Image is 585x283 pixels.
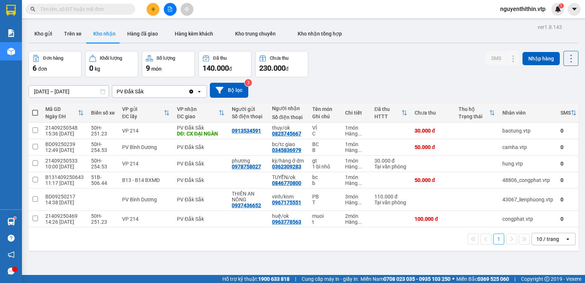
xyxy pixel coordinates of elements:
[122,106,164,112] div: VP gửi
[502,161,553,167] div: hung.vtp
[565,236,571,242] svg: open
[232,158,265,164] div: phương
[177,125,224,131] div: PV Đắk Sắk
[8,251,15,258] span: notification
[358,131,362,137] span: ...
[177,161,224,167] div: PV Đắk Sắk
[415,144,451,150] div: 50.000 đ
[502,197,553,202] div: 43067_lienphuong.vtp
[455,103,499,123] th: Toggle SortBy
[358,219,362,225] span: ...
[502,216,553,222] div: congphat.vtp
[374,158,407,164] div: 30.000 đ
[177,216,224,222] div: PV Đắk Sắk
[272,194,305,200] div: vinh/knm
[561,110,571,116] div: SMS
[514,275,516,283] span: |
[232,191,265,202] div: THIÊN AN NÔNG
[177,106,219,112] div: VP nhận
[415,216,451,222] div: 100.000 đ
[312,219,338,225] div: t
[345,110,367,116] div: Chi tiết
[91,110,115,116] div: Biển số xe
[177,197,224,202] div: PV Đắk Sắk
[7,29,15,37] img: solution-icon
[560,3,562,8] span: 1
[232,113,265,119] div: Số điện thoại
[312,141,338,147] div: BC
[312,213,338,219] div: muoi
[229,66,232,72] span: đ
[151,7,156,12] span: plus
[40,5,127,13] input: Tìm tên, số ĐT hoặc mã đơn
[458,113,489,119] div: Trạng thái
[232,106,265,112] div: Người gửi
[45,219,84,225] div: 14:26 [DATE]
[167,7,173,12] span: file-add
[452,278,454,280] span: ⚪️
[493,234,504,245] button: 1
[415,177,451,183] div: 50.000 đ
[245,79,252,86] sup: 3
[14,217,16,219] sup: 1
[557,103,580,123] th: Toggle SortBy
[58,25,87,42] button: Trên xe
[45,180,84,186] div: 11:17 [DATE]
[272,114,305,120] div: Số điện thoại
[272,147,301,153] div: 0345836979
[312,113,338,119] div: Ghi chú
[164,3,177,16] button: file-add
[345,158,367,164] div: 1 món
[45,113,78,119] div: Ngày ĐH
[272,125,305,131] div: thuy/ok
[272,105,305,111] div: Người nhận
[312,174,338,180] div: bc
[8,235,15,242] span: question-circle
[345,174,367,180] div: 1 món
[146,64,150,72] span: 9
[361,275,450,283] span: Miền Nam
[312,147,338,153] div: B
[272,141,305,147] div: bc/tc giao
[345,213,367,219] div: 2 món
[302,275,359,283] span: Cung cấp máy in - giấy in:
[384,276,450,282] strong: 0708 023 035 - 0935 103 250
[502,177,553,183] div: 48806_congphat.vtp
[91,158,115,170] div: 50H-254.53
[544,276,550,282] span: copyright
[345,180,367,186] div: Hàng thông thường
[29,86,109,97] input: Select a date range.
[91,213,115,225] div: 50H-251.23
[177,144,224,150] div: PV Đắk Sắk
[91,174,115,186] div: 51B-506.44
[6,5,16,16] img: logo-vxr
[298,31,342,37] span: Kho nhận tổng hợp
[345,147,367,153] div: Hàng thông thường
[33,64,37,72] span: 6
[345,141,367,147] div: 1 món
[151,66,162,72] span: món
[45,194,84,200] div: BD09250217
[536,235,559,243] div: 10 / trang
[142,51,195,77] button: Số lượng9món
[235,31,276,37] span: Kho trung chuyển
[358,180,362,186] span: ...
[345,200,367,205] div: Hàng thông thường
[29,51,82,77] button: Đơn hàng6đơn
[478,276,509,282] strong: 0369 525 060
[177,113,219,119] div: ĐC giao
[199,51,252,77] button: Đã thu140.000đ
[173,103,228,123] th: Toggle SortBy
[89,64,93,72] span: 0
[561,161,577,167] div: 0
[210,83,248,98] button: Bộ lọc
[85,51,138,77] button: Khối lượng0kg
[196,89,202,94] svg: open
[100,56,122,61] div: Khối lượng
[30,7,35,12] span: search
[259,64,286,72] span: 230.000
[122,216,170,222] div: VP 214
[561,144,577,150] div: 0
[502,110,553,116] div: Nhân viên
[272,200,301,205] div: 0967175551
